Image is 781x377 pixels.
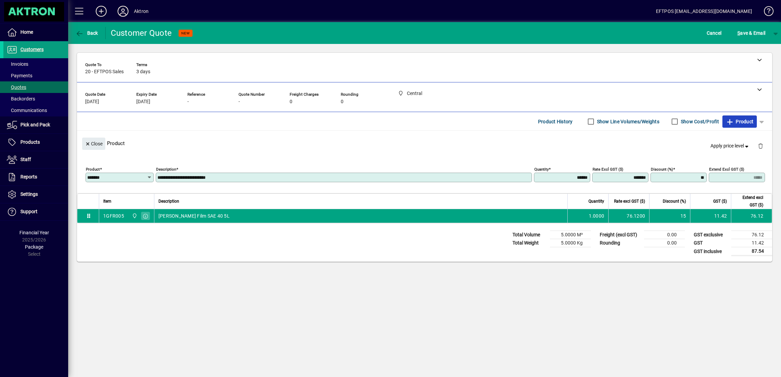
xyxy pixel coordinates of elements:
a: Backorders [3,93,68,105]
a: Staff [3,151,68,168]
span: Item [103,198,111,205]
span: Quantity [588,198,604,205]
button: Save & Email [734,27,769,39]
a: Reports [3,169,68,186]
a: Payments [3,70,68,81]
td: 5.0000 Kg [550,239,591,247]
span: Pick and Pack [20,122,50,127]
label: Show Line Volumes/Weights [596,118,659,125]
button: Apply price level [708,140,753,152]
div: Product [77,131,772,156]
span: Description [158,198,179,205]
span: Support [20,209,37,214]
td: GST inclusive [690,247,731,256]
div: 1GFR005 [103,213,124,219]
mat-label: Extend excl GST ($) [709,167,744,172]
span: Customers [20,47,44,52]
span: Discount (%) [663,198,686,205]
span: Settings [20,191,38,197]
span: 0 [290,99,292,105]
span: Product History [538,116,573,127]
span: GST ($) [713,198,727,205]
a: Communications [3,105,68,116]
span: 0 [341,99,343,105]
button: Profile [112,5,134,17]
td: Total Weight [509,239,550,247]
mat-label: Description [156,167,176,172]
app-page-header-button: Close [80,140,107,146]
td: 0.00 [644,239,685,247]
mat-label: Product [86,167,100,172]
td: GST exclusive [690,231,731,239]
td: Rounding [596,239,644,247]
td: 0.00 [644,231,685,239]
span: 1.0000 [589,213,604,219]
div: Aktron [134,6,149,17]
td: 15 [649,209,690,223]
a: Knowledge Base [759,1,772,23]
td: 76.12 [731,231,772,239]
span: ave & Email [737,28,765,38]
span: Payments [7,73,32,78]
span: Central [130,212,138,220]
span: 3 days [136,69,150,75]
button: Add [90,5,112,17]
button: Cancel [705,27,723,39]
span: Reports [20,174,37,179]
span: Backorders [7,96,35,101]
span: Extend excl GST ($) [735,194,763,209]
button: Close [82,138,105,150]
button: Product [722,115,757,128]
span: Back [75,30,98,36]
label: Show Cost/Profit [679,118,719,125]
td: Total Volume [509,231,550,239]
mat-label: Quantity [534,167,549,172]
a: Products [3,134,68,151]
span: Product [726,116,753,127]
a: Pick and Pack [3,116,68,133]
span: [PERSON_NAME] Film SAE 40 5L [158,213,230,219]
a: Settings [3,186,68,203]
button: Back [74,27,100,39]
span: Package [25,244,43,250]
span: Quotes [7,84,26,90]
span: Close [85,138,103,150]
mat-label: Discount (%) [651,167,673,172]
span: [DATE] [136,99,150,105]
td: 11.42 [690,209,731,223]
td: 11.42 [731,239,772,247]
button: Delete [752,138,769,154]
span: Cancel [707,28,722,38]
span: - [239,99,240,105]
span: NEW [181,31,190,35]
td: 76.12 [731,209,772,223]
span: Invoices [7,61,28,67]
a: Home [3,24,68,41]
div: Customer Quote [111,28,172,38]
span: S [737,30,740,36]
td: 87.54 [731,247,772,256]
span: Staff [20,157,31,162]
span: - [187,99,189,105]
td: 5.0000 M³ [550,231,591,239]
span: [DATE] [85,99,99,105]
span: Apply price level [710,142,750,150]
td: Freight (excl GST) [596,231,644,239]
span: Products [20,139,40,145]
a: Support [3,203,68,220]
mat-label: Rate excl GST ($) [593,167,623,172]
span: 20 - EFTPOS Sales [85,69,124,75]
span: Communications [7,108,47,113]
button: Product History [535,115,576,128]
span: Home [20,29,33,35]
div: EFTPOS [EMAIL_ADDRESS][DOMAIN_NAME] [656,6,752,17]
a: Invoices [3,58,68,70]
app-page-header-button: Back [68,27,106,39]
td: GST [690,239,731,247]
span: Rate excl GST ($) [614,198,645,205]
a: Quotes [3,81,68,93]
div: 76.1200 [613,213,645,219]
span: Financial Year [19,230,49,235]
app-page-header-button: Delete [752,143,769,149]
